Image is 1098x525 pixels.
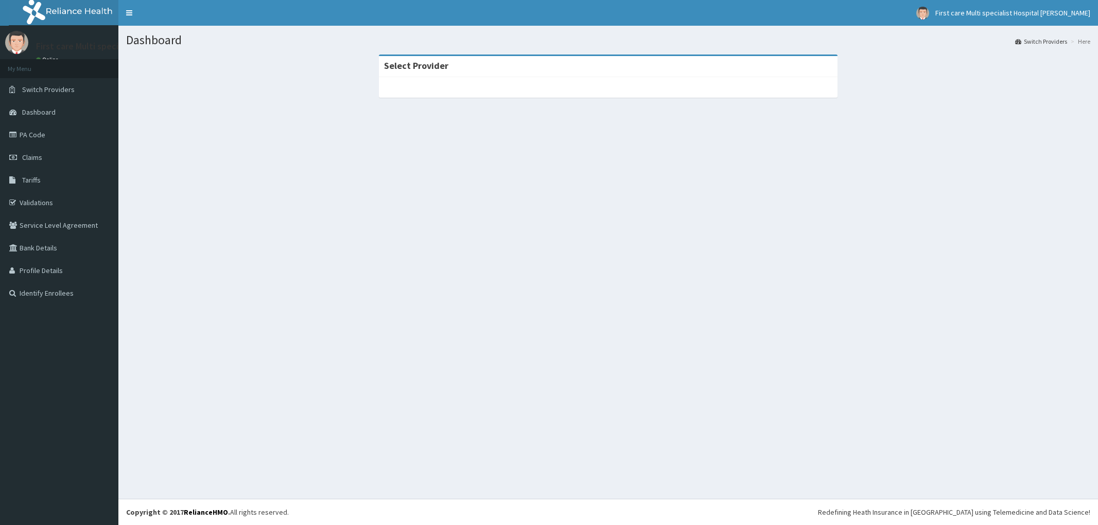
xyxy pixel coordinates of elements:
[5,31,28,54] img: User Image
[126,508,230,517] strong: Copyright © 2017 .
[1068,37,1090,46] li: Here
[22,85,75,94] span: Switch Providers
[22,107,56,117] span: Dashboard
[1015,37,1067,46] a: Switch Providers
[384,60,448,71] strong: Select Provider
[916,7,929,20] img: User Image
[118,499,1098,525] footer: All rights reserved.
[184,508,228,517] a: RelianceHMO
[36,42,241,51] p: First care Multi specialist Hospital [PERSON_NAME]
[935,8,1090,17] span: First care Multi specialist Hospital [PERSON_NAME]
[818,507,1090,517] div: Redefining Heath Insurance in [GEOGRAPHIC_DATA] using Telemedicine and Data Science!
[36,56,61,63] a: Online
[126,33,1090,47] h1: Dashboard
[22,175,41,185] span: Tariffs
[22,153,42,162] span: Claims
